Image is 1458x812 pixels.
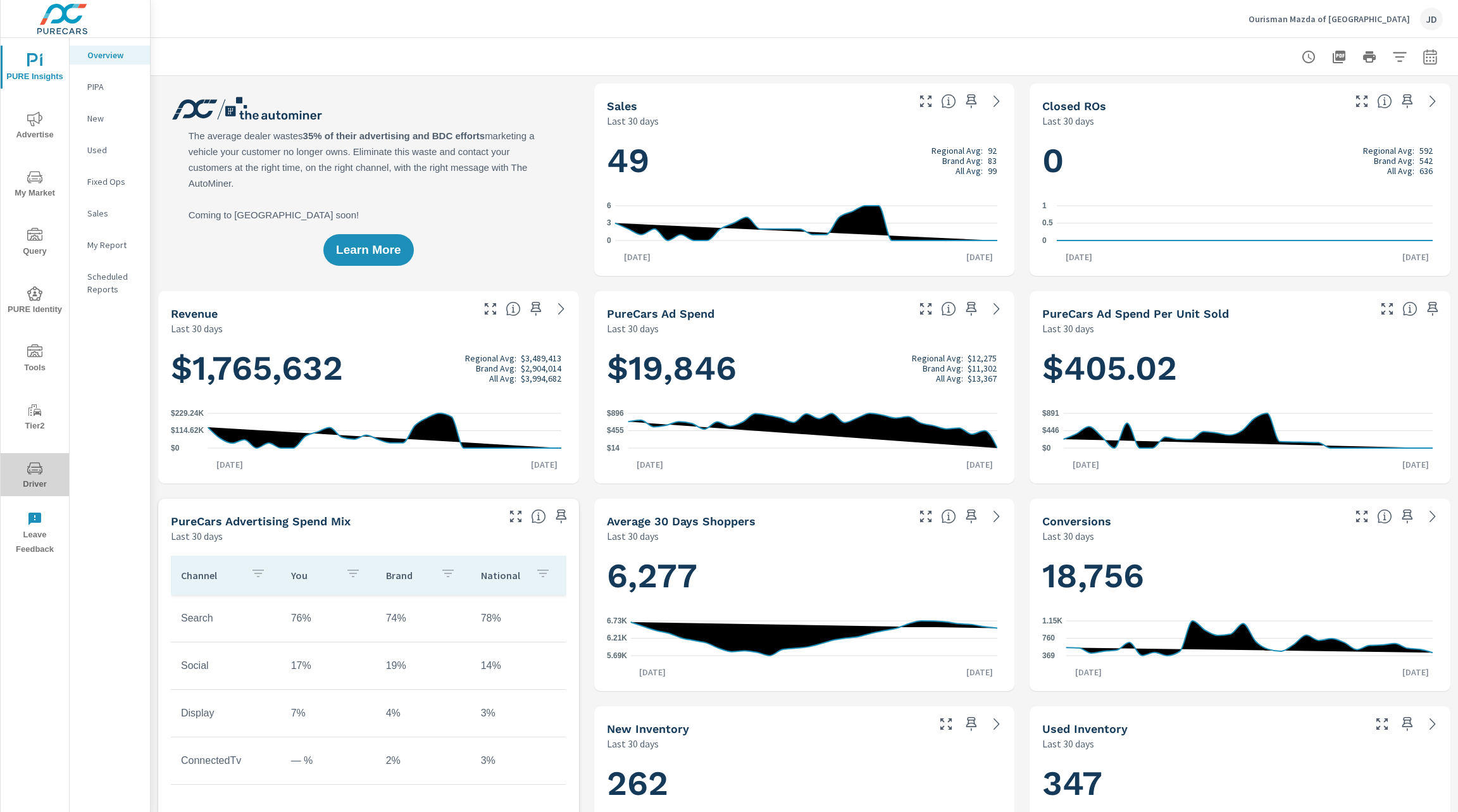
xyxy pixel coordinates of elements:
text: 760 [1042,634,1055,643]
button: Make Fullscreen [1377,299,1397,319]
text: $14 [607,444,620,453]
p: Last 30 days [171,528,223,544]
p: All Avg: [956,166,983,176]
span: This table looks at how you compare to the amount of budget you spend per channel as opposed to y... [531,509,546,524]
a: See more details in report [1423,714,1443,734]
button: Make Fullscreen [936,714,956,734]
a: See more details in report [1423,506,1443,527]
p: Last 30 days [1042,736,1094,751]
td: Social [171,650,281,682]
span: Query [4,228,65,259]
p: 99 [988,166,997,176]
span: The number of dealer-specified goals completed by a visitor. [Source: This data is provided by th... [1377,509,1392,524]
p: $3,489,413 [521,353,561,363]
button: Select Date Range [1417,44,1443,70]
span: Save this to your personalized report [551,506,571,527]
h5: Conversions [1042,515,1111,528]
span: Save this to your personalized report [961,91,981,111]
text: 6 [607,201,611,210]
span: Advertise [4,111,65,142]
p: Brand Avg: [923,363,963,373]
text: $446 [1042,427,1059,435]
button: "Export Report to PDF" [1326,44,1352,70]
text: 0 [607,236,611,245]
a: See more details in report [1423,91,1443,111]
p: Regional Avg: [912,353,963,363]
p: $2,904,014 [521,363,561,373]
span: Save this to your personalized report [526,299,546,319]
span: Tier2 [4,403,65,434]
h1: 347 [1042,762,1438,805]
p: Sales [87,207,140,220]
div: Scheduled Reports [70,267,150,299]
p: Fixed Ops [87,175,140,188]
button: Make Fullscreen [480,299,501,319]
td: 3% [471,745,566,777]
button: Make Fullscreen [1352,506,1372,527]
p: $12,275 [968,353,997,363]
h5: PureCars Ad Spend Per Unit Sold [1042,307,1229,320]
text: $455 [607,426,624,435]
td: 7% [281,697,376,729]
h5: PureCars Advertising Spend Mix [171,515,351,528]
span: Driver [4,461,65,492]
div: Used [70,141,150,159]
text: 369 [1042,651,1055,660]
td: 78% [471,603,566,634]
p: All Avg: [489,373,516,384]
p: Brand [386,569,430,582]
span: Total sales revenue over the selected date range. [Source: This data is sourced from the dealer’s... [506,301,521,316]
p: Regional Avg: [465,353,516,363]
h5: Used Inventory [1042,722,1128,735]
p: [DATE] [1393,458,1438,471]
h1: 262 [607,762,1002,805]
div: My Report [70,235,150,254]
span: Learn More [336,244,401,256]
text: $0 [171,444,180,453]
h1: 18,756 [1042,554,1438,597]
td: Display [171,697,281,729]
span: Save this to your personalized report [961,299,981,319]
div: PIPA [70,77,150,96]
p: [DATE] [957,458,1002,471]
text: 0 [1042,236,1047,245]
p: Last 30 days [607,321,659,336]
text: 6.73K [607,616,627,625]
p: [DATE] [628,458,672,471]
a: See more details in report [987,91,1007,111]
span: A rolling 30 day total of daily Shoppers on the dealership website, averaged over the selected da... [941,509,956,524]
p: [DATE] [1066,666,1111,678]
p: [DATE] [615,251,659,263]
span: Save this to your personalized report [1397,506,1417,527]
text: $229.24K [171,409,204,418]
p: Brand Avg: [942,156,983,166]
span: Leave Feedback [4,511,65,557]
p: Regional Avg: [1363,146,1414,156]
p: Brand Avg: [1374,156,1414,166]
span: Number of Repair Orders Closed by the selected dealership group over the selected time range. [So... [1377,94,1392,109]
td: 17% [281,650,376,682]
button: Make Fullscreen [916,91,936,111]
p: 92 [988,146,997,156]
button: Apply Filters [1387,44,1412,70]
p: [DATE] [522,458,566,471]
span: Save this to your personalized report [1423,299,1443,319]
text: 3 [607,219,611,228]
p: [DATE] [1393,251,1438,263]
span: Save this to your personalized report [961,714,981,734]
h1: 49 [607,139,1002,182]
p: Overview [87,49,140,61]
h5: PureCars Ad Spend [607,307,714,320]
p: Channel [181,569,240,582]
p: Last 30 days [607,528,659,544]
div: nav menu [1,38,69,562]
p: Last 30 days [1042,528,1094,544]
a: See more details in report [551,299,571,319]
p: All Avg: [936,373,963,384]
h1: $19,846 [607,347,1002,390]
button: Learn More [323,234,413,266]
text: 6.21K [607,634,627,643]
p: New [87,112,140,125]
text: 0.5 [1042,219,1053,228]
text: $0 [1042,444,1051,453]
